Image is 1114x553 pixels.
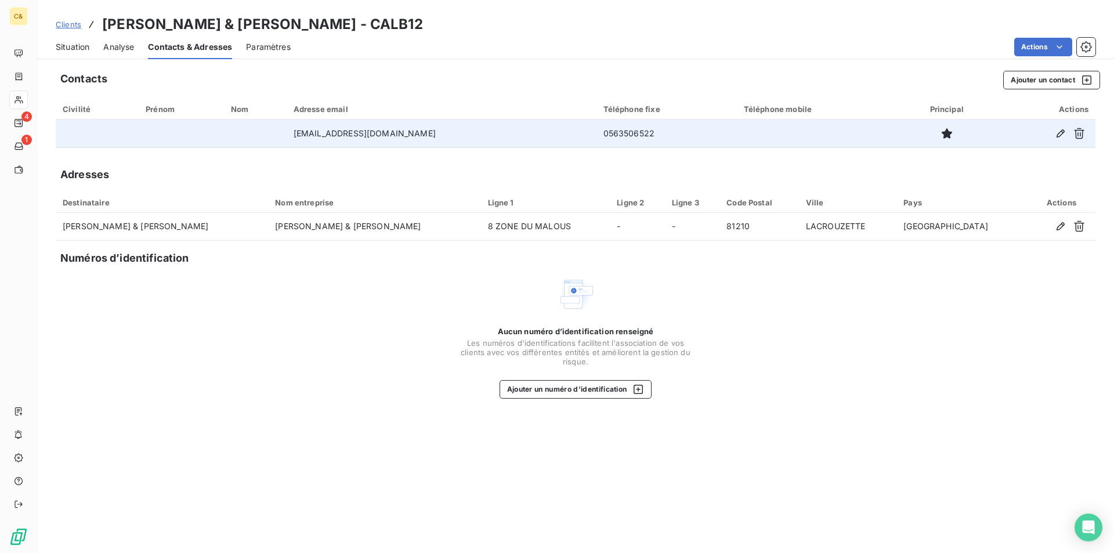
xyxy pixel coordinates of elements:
[665,213,720,241] td: -
[56,213,268,241] td: [PERSON_NAME] & [PERSON_NAME]
[63,198,261,207] div: Destinataire
[896,213,1028,241] td: [GEOGRAPHIC_DATA]
[1001,104,1088,114] div: Actions
[617,198,658,207] div: Ligne 2
[906,104,987,114] div: Principal
[672,198,713,207] div: Ligne 3
[557,276,594,313] img: Empty state
[56,41,89,53] span: Situation
[799,213,896,241] td: LACROUZETTE
[500,380,652,399] button: Ajouter un numéro d’identification
[146,104,217,114] div: Prénom
[1075,514,1102,541] div: Open Intercom Messenger
[903,198,1021,207] div: Pays
[488,198,603,207] div: Ligne 1
[287,120,596,147] td: [EMAIL_ADDRESS][DOMAIN_NAME]
[60,71,107,87] h5: Contacts
[63,104,132,114] div: Civilité
[231,104,280,114] div: Nom
[275,198,473,207] div: Nom entreprise
[294,104,589,114] div: Adresse email
[268,213,480,241] td: [PERSON_NAME] & [PERSON_NAME]
[1035,198,1088,207] div: Actions
[610,213,665,241] td: -
[246,41,291,53] span: Paramètres
[596,120,737,147] td: 0563506522
[744,104,892,114] div: Téléphone mobile
[1003,71,1100,89] button: Ajouter un contact
[719,213,799,241] td: 81210
[481,213,610,241] td: 8 ZONE DU MALOUS
[9,527,28,546] img: Logo LeanPay
[9,7,28,26] div: C&
[56,19,81,30] a: Clients
[21,135,32,145] span: 1
[21,111,32,122] span: 4
[603,104,730,114] div: Téléphone fixe
[726,198,792,207] div: Code Postal
[102,14,423,35] h3: [PERSON_NAME] & [PERSON_NAME] - CALB12
[56,20,81,29] span: Clients
[148,41,232,53] span: Contacts & Adresses
[103,41,134,53] span: Analyse
[60,250,189,266] h5: Numéros d’identification
[1014,38,1072,56] button: Actions
[460,338,692,366] span: Les numéros d'identifications facilitent l'association de vos clients avec vos différentes entité...
[806,198,889,207] div: Ville
[498,327,654,336] span: Aucun numéro d’identification renseigné
[60,167,109,183] h5: Adresses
